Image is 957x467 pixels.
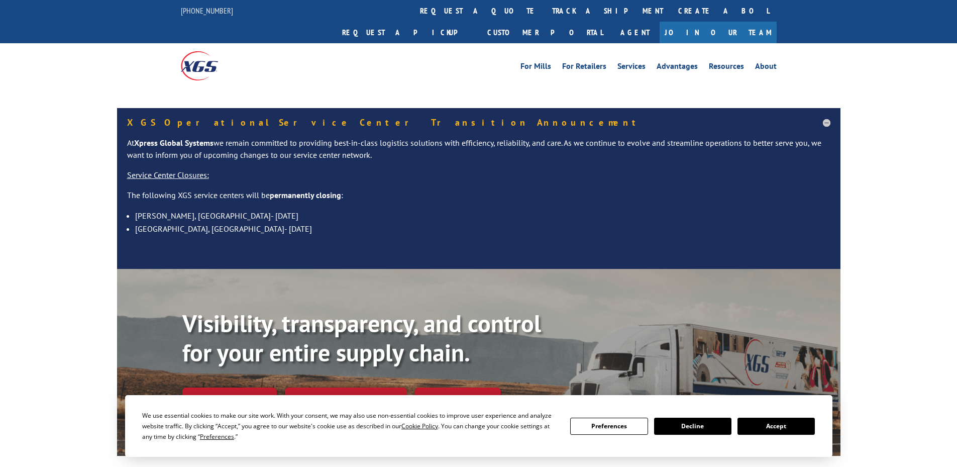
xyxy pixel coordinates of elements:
li: [GEOGRAPHIC_DATA], [GEOGRAPHIC_DATA]- [DATE] [135,222,830,235]
li: [PERSON_NAME], [GEOGRAPHIC_DATA]- [DATE] [135,209,830,222]
h5: XGS Operational Service Center Transition Announcement [127,118,830,127]
span: Cookie Policy [401,422,438,430]
button: Accept [737,418,815,435]
a: [PHONE_NUMBER] [181,6,233,16]
p: The following XGS service centers will be : [127,190,830,210]
a: For Retailers [562,62,606,73]
a: Resources [709,62,744,73]
strong: Xpress Global Systems [134,138,214,148]
a: XGS ASSISTANT [415,388,501,409]
a: For Mills [520,62,551,73]
div: We use essential cookies to make our site work. With your consent, we may also use non-essential ... [142,410,558,442]
a: Request a pickup [335,22,480,43]
a: Advantages [657,62,698,73]
strong: permanently closing [270,190,341,200]
a: Calculate transit time [285,388,407,409]
b: Visibility, transparency, and control for your entire supply chain. [182,308,541,368]
button: Decline [654,418,731,435]
button: Preferences [570,418,648,435]
u: Service Center Closures: [127,170,209,180]
p: At we remain committed to providing best-in-class logistics solutions with efficiency, reliabilit... [127,137,830,169]
span: Preferences [200,432,234,441]
a: Agent [610,22,660,43]
a: Services [617,62,646,73]
a: Join Our Team [660,22,777,43]
a: Customer Portal [480,22,610,43]
div: Cookie Consent Prompt [125,395,832,457]
a: Track shipment [182,388,277,409]
a: About [755,62,777,73]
